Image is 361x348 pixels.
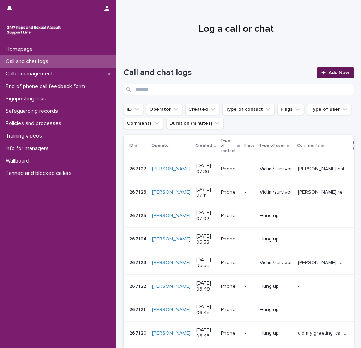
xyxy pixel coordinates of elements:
h1: Call and chat logs [124,68,313,78]
p: 267123 [129,258,148,266]
p: 267125 [129,212,148,219]
p: Call and chat logs [3,58,54,65]
p: - [298,235,301,242]
p: Phone [221,166,239,172]
p: Signposting links [3,96,52,102]
p: Alissa reached out for support following very recent incident, did not know where to go or what t... [298,188,349,195]
p: - [245,283,254,289]
p: 267121 [129,305,147,313]
p: Flags [244,142,255,149]
p: [DATE] 06:50 [196,257,215,269]
p: Hung up [260,283,292,289]
p: Hung up [260,236,292,242]
p: 267120 [129,329,148,336]
p: Phone [221,283,239,289]
p: Victim/survivor [260,166,292,172]
img: rhQMoQhaT3yELyF149Cw [6,23,62,37]
button: Comments [124,118,163,129]
p: 1 [354,305,357,313]
p: 5 [354,258,358,266]
p: Phone [221,189,239,195]
button: Flags [277,104,304,115]
a: [PERSON_NAME] [152,189,191,195]
p: Policies and processes [3,120,67,127]
p: Created [195,142,212,149]
p: 267122 [129,282,148,289]
p: Phone [221,307,239,313]
p: 18 [354,188,360,195]
p: [DATE] 07:36 [196,163,215,175]
p: 1 [354,282,357,289]
p: - [245,189,254,195]
p: ID [129,142,133,149]
p: Hung up [260,330,292,336]
p: - [298,282,301,289]
p: Kate reached out for advice on reporting, ISVA service discussed and she was happy with that and ... [298,258,349,266]
p: - [245,330,254,336]
p: - [245,260,254,266]
p: Victim/survivor [260,189,292,195]
p: 0 [354,329,358,336]
p: Homepage [3,46,38,53]
p: Type of contact [220,137,236,155]
a: [PERSON_NAME] [152,213,191,219]
p: 2 [354,165,358,172]
h1: Log a call or chat [124,23,349,35]
p: Safeguarding records [3,108,64,115]
button: ID [124,104,143,115]
p: Training videos [3,133,48,139]
p: 267127 [129,165,148,172]
p: Phone [221,213,239,219]
p: Type of user [259,142,285,149]
p: 267124 [129,235,148,242]
p: Phone [221,236,239,242]
p: Operator [151,142,170,149]
a: [PERSON_NAME] [152,307,191,313]
p: Wallboard [3,158,35,164]
a: [PERSON_NAME] [152,283,191,289]
p: - [245,307,254,313]
p: - [245,236,254,242]
p: Hung up [260,213,292,219]
p: [DATE] 06:43 [196,327,215,339]
button: Type of user [307,104,351,115]
button: Created [185,104,219,115]
a: [PERSON_NAME] [152,166,191,172]
span: Add New [329,70,349,75]
p: 267126 [129,188,148,195]
p: 1 [354,212,357,219]
a: [PERSON_NAME] [152,236,191,242]
button: Type of contact [222,104,275,115]
button: Duration (minutes) [166,118,224,129]
p: [DATE] 07:11 [196,187,215,199]
p: Victim/survivor [260,260,292,266]
p: [DATE] 06:58 [196,233,215,245]
p: Banned and blocked callers [3,170,77,177]
p: Info for managers [3,145,54,152]
p: [DATE] 06:49 [196,280,215,292]
a: [PERSON_NAME] [152,330,191,336]
p: [DATE] 06:45 [196,304,215,316]
p: 1 [354,235,357,242]
p: - [298,305,301,313]
p: - [245,166,254,172]
p: - [245,213,254,219]
p: End of phone call feedback form [3,83,91,90]
p: Phone [221,330,239,336]
p: did my greeting, call ended [298,329,349,336]
p: Hung up [260,307,292,313]
p: Phone [221,260,239,266]
p: Comments [297,142,320,149]
input: Search [124,84,354,95]
p: Nicky called for support, I offered 20 minutes (due to shift change at 8am) and explained options... [298,165,349,172]
a: [PERSON_NAME] [152,260,191,266]
p: - [298,212,301,219]
p: [DATE] 07:02 [196,210,215,222]
a: Add New [317,67,354,78]
p: Caller management [3,71,59,77]
button: Operator [146,104,182,115]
